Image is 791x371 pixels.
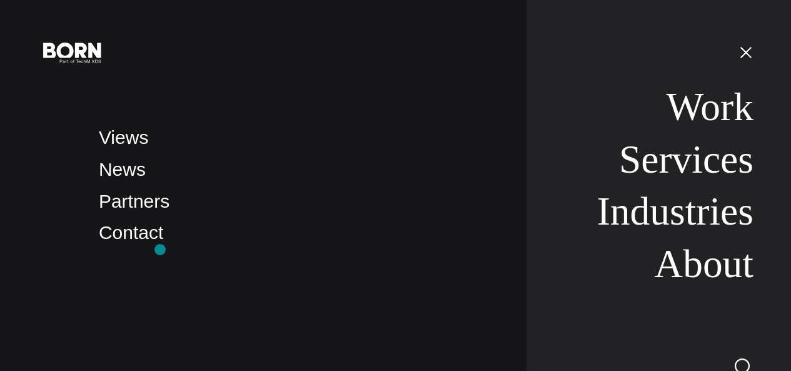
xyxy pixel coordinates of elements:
[597,189,753,233] a: Industries
[99,159,146,180] a: News
[99,191,169,211] a: Partners
[667,84,753,129] a: Work
[99,127,148,148] a: Views
[99,222,163,243] a: Contact
[731,39,761,65] button: Open
[654,241,753,286] a: About
[619,137,753,181] a: Services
